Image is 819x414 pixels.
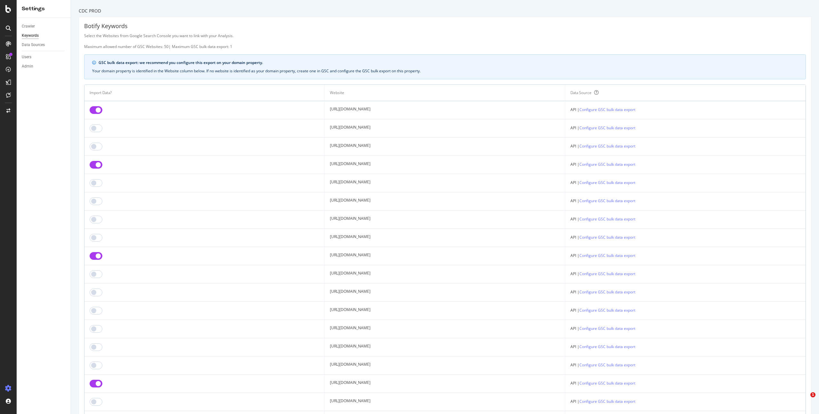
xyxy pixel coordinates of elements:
div: API | [570,234,800,241]
td: [URL][DOMAIN_NAME] [325,356,565,375]
td: [URL][DOMAIN_NAME] [325,247,565,265]
td: [URL][DOMAIN_NAME] [325,174,565,192]
div: API | [570,398,800,405]
div: Data Sources [22,42,45,48]
div: API | [570,362,800,368]
div: info banner [84,54,806,79]
td: [URL][DOMAIN_NAME] [325,138,565,156]
a: Configure GSC bulk data export [579,197,635,204]
div: API | [570,270,800,277]
a: Configure GSC bulk data export [579,216,635,222]
div: Select the Websites from Google Search Console you want to link with your Analysis. Maximum allow... [84,33,806,49]
a: Configure GSC bulk data export [579,179,635,186]
div: API | [570,216,800,222]
a: Configure GSC bulk data export [579,325,635,332]
td: [URL][DOMAIN_NAME] [325,320,565,338]
a: Configure GSC bulk data export [579,161,635,168]
a: Configure GSC bulk data export [579,398,635,405]
div: Data Source [570,90,592,96]
td: [URL][DOMAIN_NAME] [325,302,565,320]
div: API | [570,106,800,113]
div: GSC bulk data export: we recommend you configure this export on your domain property. [99,60,798,66]
td: [URL][DOMAIN_NAME] [325,119,565,138]
td: [URL][DOMAIN_NAME] [325,211,565,229]
div: API | [570,289,800,295]
a: Configure GSC bulk data export [579,362,635,368]
iframe: Intercom live chat [797,392,813,408]
span: 1 [810,392,815,397]
div: API | [570,325,800,332]
div: Botify Keywords [84,22,806,30]
a: Configure GSC bulk data export [579,124,635,131]
div: API | [570,307,800,314]
div: Your domain property is identified in the Website column below. If no website is identified as yo... [92,68,798,74]
td: [URL][DOMAIN_NAME] [325,229,565,247]
a: Configure GSC bulk data export [579,234,635,241]
div: API | [570,179,800,186]
td: [URL][DOMAIN_NAME] [325,375,565,393]
a: Configure GSC bulk data export [579,143,635,149]
div: Admin [22,63,33,70]
a: Configure GSC bulk data export [579,307,635,314]
a: Users [22,54,66,60]
div: Crawler [22,23,35,30]
a: Admin [22,63,66,70]
div: API | [570,197,800,204]
td: [URL][DOMAIN_NAME] [325,156,565,174]
a: Configure GSC bulk data export [579,252,635,259]
a: Configure GSC bulk data export [579,343,635,350]
div: CDC PROD [79,8,811,14]
th: Website [325,85,565,101]
td: [URL][DOMAIN_NAME] [325,101,565,119]
td: [URL][DOMAIN_NAME] [325,265,565,283]
a: Configure GSC bulk data export [579,106,635,113]
a: Configure GSC bulk data export [579,380,635,386]
a: Keywords [22,32,66,39]
div: API | [570,252,800,259]
a: Crawler [22,23,66,30]
td: [URL][DOMAIN_NAME] [325,393,565,411]
td: [URL][DOMAIN_NAME] [325,283,565,302]
div: API | [570,343,800,350]
div: API | [570,161,800,168]
div: Users [22,54,31,60]
div: API | [570,143,800,149]
a: Data Sources [22,42,66,48]
div: Keywords [22,32,39,39]
a: Configure GSC bulk data export [579,289,635,295]
div: Settings [22,5,66,12]
div: API | [570,124,800,131]
div: API | [570,380,800,386]
td: [URL][DOMAIN_NAME] [325,338,565,356]
a: Configure GSC bulk data export [579,270,635,277]
th: Import Data? [84,85,325,101]
td: [URL][DOMAIN_NAME] [325,192,565,211]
